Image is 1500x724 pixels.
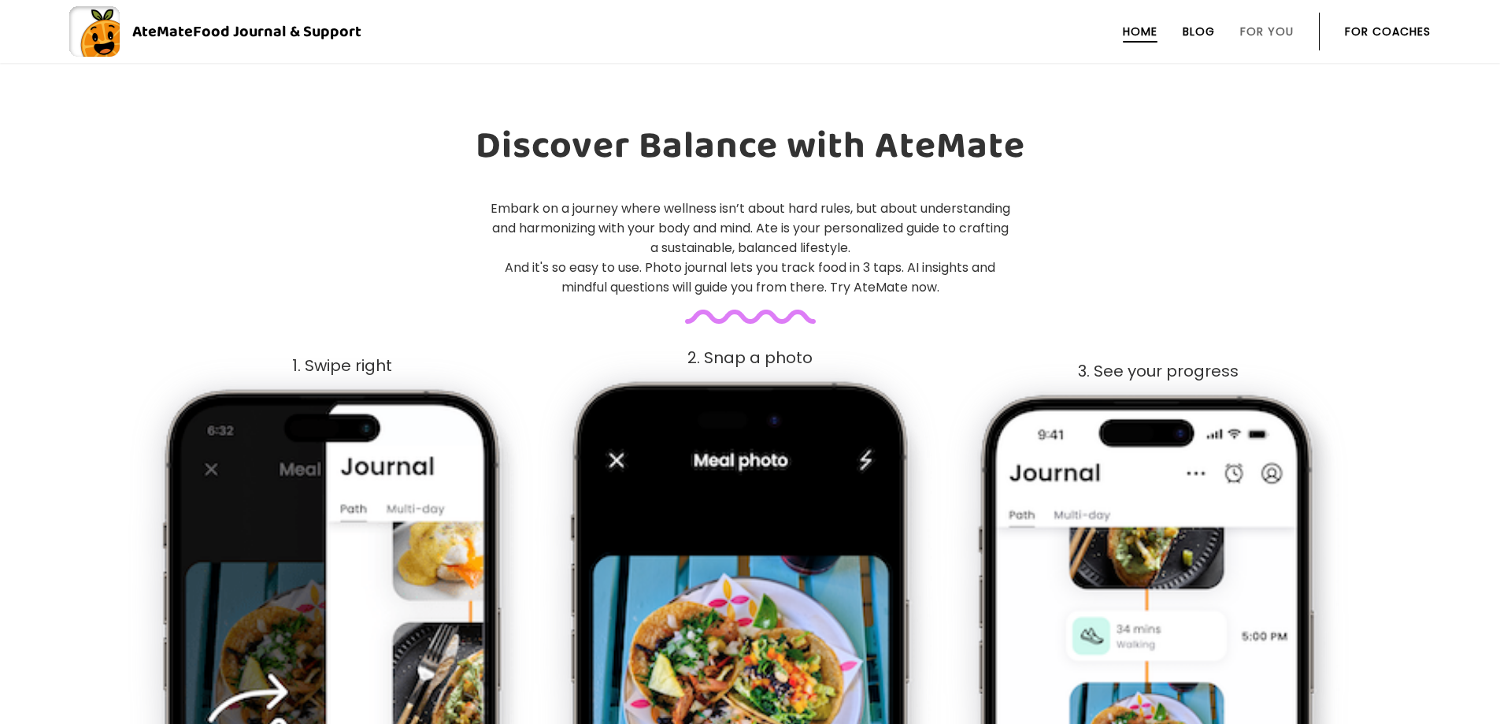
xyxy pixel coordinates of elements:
div: 3. See your progress [956,362,1361,381]
a: For You [1240,25,1294,38]
div: 1. Swipe right [139,357,544,375]
div: AteMate [120,19,361,44]
div: 2. Snap a photo [547,349,952,367]
span: Food Journal & Support [193,19,361,44]
p: Embark on a journey where wellness isn’t about hard rules, but about understanding and harmonizin... [489,199,1012,297]
a: Blog [1183,25,1215,38]
a: AteMateFood Journal & Support [69,6,1431,57]
a: Home [1123,25,1157,38]
a: For Coaches [1345,25,1431,38]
